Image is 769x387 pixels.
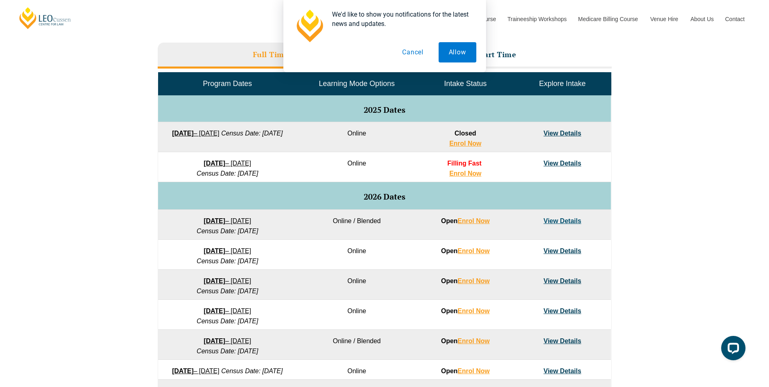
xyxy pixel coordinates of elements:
[441,307,490,314] strong: Open
[197,318,258,325] em: Census Date: [DATE]
[544,217,581,224] a: View Details
[204,247,251,254] a: [DATE]– [DATE]
[197,348,258,355] em: Census Date: [DATE]
[204,307,225,314] strong: [DATE]
[293,10,326,42] img: notification icon
[449,170,481,177] a: Enrol Now
[297,270,417,300] td: Online
[441,338,490,344] strong: Open
[297,122,417,152] td: Online
[715,333,749,367] iframe: LiveChat chat widget
[297,240,417,270] td: Online
[297,152,417,182] td: Online
[544,160,581,167] a: View Details
[441,217,490,224] strong: Open
[204,338,225,344] strong: [DATE]
[458,277,490,284] a: Enrol Now
[544,277,581,284] a: View Details
[441,277,490,284] strong: Open
[458,307,490,314] a: Enrol Now
[297,210,417,240] td: Online / Blended
[444,80,486,88] span: Intake Status
[319,80,395,88] span: Learning Mode Options
[297,330,417,360] td: Online / Blended
[197,170,258,177] em: Census Date: [DATE]
[449,140,481,147] a: Enrol Now
[204,277,225,284] strong: [DATE]
[204,307,251,314] a: [DATE]– [DATE]
[364,191,405,202] span: 2026 Dates
[326,10,476,28] div: We'd like to show you notifications for the latest news and updates.
[172,368,219,374] a: [DATE]– [DATE]
[441,368,490,374] strong: Open
[204,217,225,224] strong: [DATE]
[203,80,252,88] span: Program Dates
[439,42,476,62] button: Allow
[204,160,251,167] a: [DATE]– [DATE]
[458,368,490,374] a: Enrol Now
[539,80,586,88] span: Explore Intake
[544,338,581,344] a: View Details
[197,258,258,264] em: Census Date: [DATE]
[544,130,581,137] a: View Details
[172,130,219,137] a: [DATE]– [DATE]
[392,42,434,62] button: Cancel
[458,338,490,344] a: Enrol Now
[197,228,258,234] em: Census Date: [DATE]
[544,307,581,314] a: View Details
[204,160,225,167] strong: [DATE]
[458,217,490,224] a: Enrol Now
[204,217,251,224] a: [DATE]– [DATE]
[544,247,581,254] a: View Details
[297,300,417,330] td: Online
[197,288,258,295] em: Census Date: [DATE]
[204,247,225,254] strong: [DATE]
[204,277,251,284] a: [DATE]– [DATE]
[221,130,283,137] em: Census Date: [DATE]
[172,368,193,374] strong: [DATE]
[364,104,405,115] span: 2025 Dates
[221,368,283,374] em: Census Date: [DATE]
[441,247,490,254] strong: Open
[544,368,581,374] a: View Details
[454,130,476,137] span: Closed
[458,247,490,254] a: Enrol Now
[172,130,193,137] strong: [DATE]
[204,338,251,344] a: [DATE]– [DATE]
[297,360,417,380] td: Online
[447,160,481,167] span: Filling Fast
